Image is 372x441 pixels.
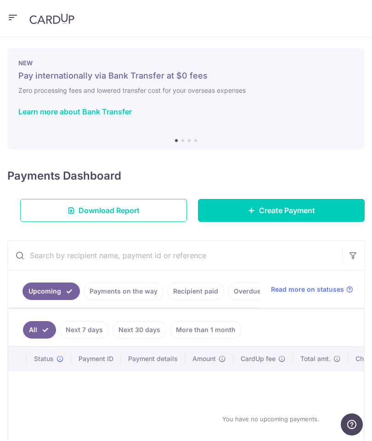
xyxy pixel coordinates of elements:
span: Create Payment [259,205,315,216]
a: Download Report [20,199,187,222]
a: Next 7 days [60,321,109,339]
span: CardUp fee [241,354,276,363]
h5: Pay internationally via Bank Transfer at $0 fees [18,70,354,81]
span: Status [34,354,54,363]
a: Create Payment [198,199,365,222]
a: All [23,321,56,339]
p: NEW [18,59,354,67]
span: Download Report [79,205,140,216]
a: Learn more about Bank Transfer [18,107,132,116]
th: Payment ID [71,347,121,371]
a: Recipient paid [167,283,224,300]
input: Search by recipient name, payment id or reference [8,241,342,270]
a: Read more on statuses [271,285,353,294]
a: Payments on the way [84,283,163,300]
img: CardUp [29,13,74,24]
span: Total amt. [300,354,331,363]
h6: Zero processing fees and lowered transfer cost for your overseas expenses [18,85,354,96]
a: More than 1 month [170,321,242,339]
th: Payment details [121,347,185,371]
span: Amount [192,354,216,363]
iframe: Opens a widget where you can find more information [341,413,363,436]
a: Overdue [228,283,267,300]
a: Next 30 days [113,321,166,339]
span: Read more on statuses [271,285,344,294]
h4: Payments Dashboard [7,168,121,184]
a: Upcoming [23,283,80,300]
